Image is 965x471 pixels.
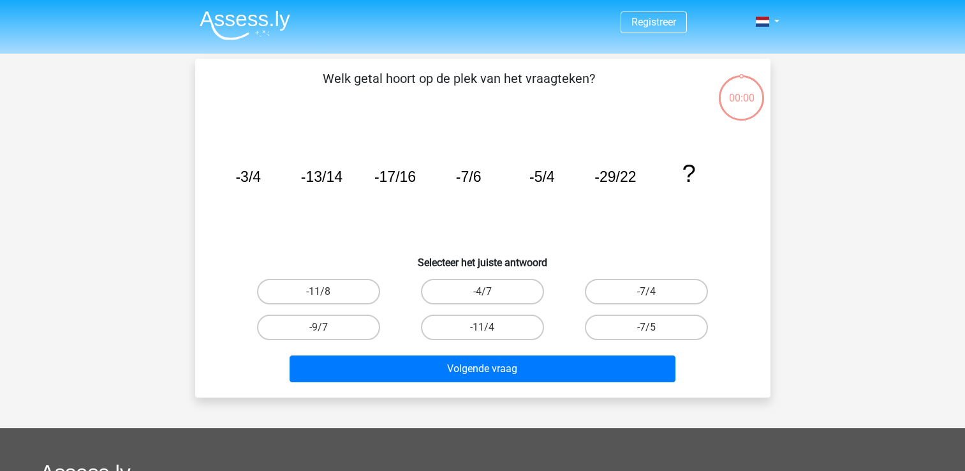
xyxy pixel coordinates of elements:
[718,74,765,106] div: 00:00
[235,168,261,185] tspan: -3/4
[257,315,380,340] label: -9/7
[585,279,708,304] label: -7/4
[585,315,708,340] label: -7/5
[374,168,415,185] tspan: -17/16
[529,168,554,185] tspan: -5/4
[421,279,544,304] label: -4/7
[682,160,695,187] tspan: ?
[290,355,675,382] button: Volgende vraag
[421,315,544,340] label: -11/4
[455,168,481,185] tspan: -7/6
[216,69,702,107] p: Welk getal hoort op de plek van het vraagteken?
[257,279,380,304] label: -11/8
[300,168,342,185] tspan: -13/14
[594,168,636,185] tspan: -29/22
[200,10,290,40] img: Assessly
[631,16,676,28] a: Registreer
[216,246,750,269] h6: Selecteer het juiste antwoord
